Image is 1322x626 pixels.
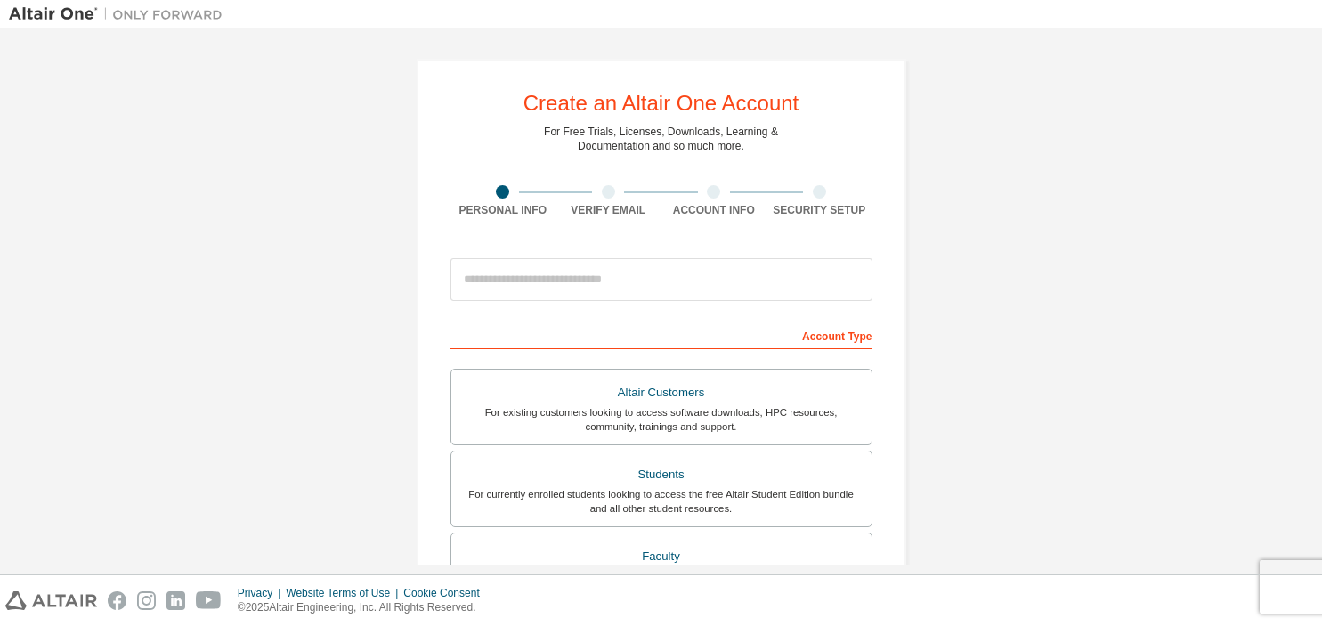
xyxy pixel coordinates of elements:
img: instagram.svg [137,591,156,610]
div: Cookie Consent [403,586,490,600]
div: Security Setup [766,203,872,217]
div: Students [462,462,861,487]
div: Create an Altair One Account [523,93,799,114]
div: Personal Info [450,203,556,217]
div: Account Type [450,321,872,349]
div: Altair Customers [462,380,861,405]
div: Faculty [462,544,861,569]
img: Altair One [9,5,231,23]
img: linkedin.svg [166,591,185,610]
div: For Free Trials, Licenses, Downloads, Learning & Documentation and so much more. [544,125,778,153]
div: For currently enrolled students looking to access the free Altair Student Edition bundle and all ... [462,487,861,516]
div: Website Terms of Use [286,586,403,600]
div: Privacy [238,586,286,600]
div: Verify Email [556,203,661,217]
p: © 2025 Altair Engineering, Inc. All Rights Reserved. [238,600,491,615]
img: facebook.svg [108,591,126,610]
div: For existing customers looking to access software downloads, HPC resources, community, trainings ... [462,405,861,434]
div: Account Info [661,203,767,217]
img: altair_logo.svg [5,591,97,610]
img: youtube.svg [196,591,222,610]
